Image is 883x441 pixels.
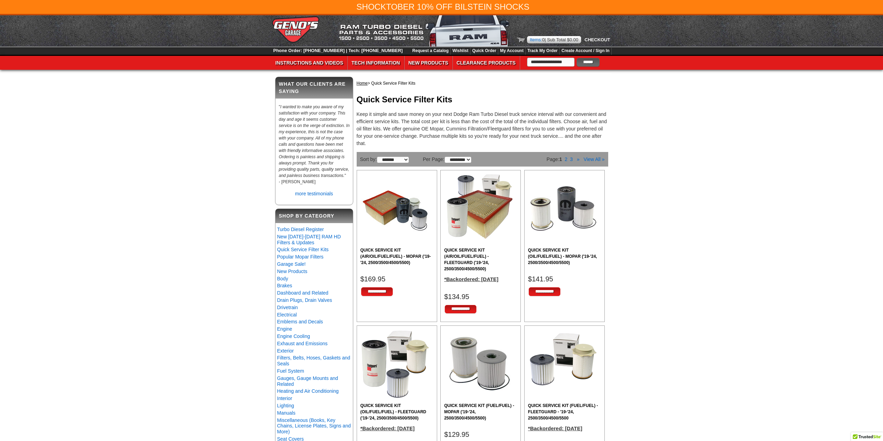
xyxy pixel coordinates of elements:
[417,2,529,11] span: 10% OFF Bilstein Shocks
[277,341,328,346] a: Exhaust and Emissions
[500,49,524,53] a: My Account
[272,56,347,70] a: Instructions and Videos
[528,402,601,421] a: QUICK SERVICE KIT (FUEL/FUEL) - FLEETGUARD - '19-'24, 2500/3500/4500/5500
[570,156,573,162] a: 3
[357,93,608,106] h1: Quick Service Filter Kits
[277,403,294,408] a: Lighting
[357,81,368,86] a: Home
[357,77,608,90] div: > Quick Service Filter Kits
[528,174,597,243] img: QUICK SERVICE KIT (OIL/FUEL/FUEL) - MOPAR ('19-'24, 2500/3500/4500/5500)
[584,156,604,162] a: View All »
[527,36,581,43] div: | Sub Total $
[356,2,415,11] span: Shocktober
[583,37,610,42] a: Checkout
[277,333,310,339] a: Engine Cooling
[528,275,553,283] span: $141.95
[277,368,304,374] a: Fuel System
[277,234,341,245] a: New [DATE]-[DATE] RAM HD Filters & Updates
[559,156,562,162] b: 1
[444,174,513,243] img: QUICK SERVICE KIT (AIR/OIL/FUEL/FUEL) - FLEETGUARD ('19-'24, 2500/3500/4500/5500)
[444,402,517,421] a: QUICK SERVICE KIT (FUEL/FUEL) - MOPAR ('19-'24, 2500/3500/4500/5500)
[360,329,430,399] img: QUICK SERVICE KIT (OIL/FUEL/FUEL) - FLEETGUARD ('19-'24, 2500/3500/4500/5500)
[295,191,333,196] a: more testimonials
[277,290,329,296] a: Dashboard and Related
[360,174,430,243] img: QUICK SERVICE KIT (AIR/OIL/FUEL/FUEL) - MOPAR ('19-'24, 2500/3500/4500/5500)
[360,402,433,421] a: QUICK SERVICE KIT (OIL/FUEL/FUEL) - FLEETGUARD ('19-'24, 2500/3500/4500/5500)
[405,56,452,70] a: New Products
[528,425,582,431] strong: *Backordered: [DATE]
[275,102,353,188] div: " " - [PERSON_NAME]
[542,37,544,42] span: 0
[277,396,292,401] a: Interior
[277,247,329,252] a: Quick Service Filter Kits
[275,77,353,99] h2: What our clients are saying
[277,375,338,387] a: Gauges, Gauge Mounts and Related
[530,37,542,42] span: Items:
[277,348,294,354] a: Exterior
[570,37,578,42] span: 0.00
[561,49,609,53] a: Create Account / Sign In
[277,417,351,435] a: Miscellaneous (Books, Key Chains, License Plates, Signs and More)
[272,15,320,44] img: Geno's Garage
[356,2,529,11] a: Shocktober 10% OFF Bilstein Shocks
[277,227,324,232] a: Turbo Diesel Register
[360,155,409,163] form: Sort by:
[277,319,323,324] a: Emblems and Decals
[357,111,608,147] p: Keep it simple and save money on your next Dodge Ram Turbo Diesel truck service interval with our...
[277,312,297,317] a: Electrical
[423,155,472,163] form: Per Page:
[472,49,496,53] a: Quick Order
[360,275,385,283] span: $169.95
[412,49,449,53] a: Request a Catalog
[444,247,517,272] a: QUICK SERVICE KIT (AIR/OIL/FUEL/FUEL) - FLEETGUARD ('19-'24, 2500/3500/4500/5500)
[279,104,350,178] em: I wanted to make you aware of my satisfaction with your company. This day and age it seems custom...
[360,247,433,266] a: QUICK SERVICE KIT (AIR/OIL/FUEL/FUEL) - MOPAR ('19-'24, 2500/3500/4500/5500)
[275,209,353,223] h2: Shop By Category
[277,283,292,288] a: Brakes
[277,326,292,332] a: Engine
[277,269,307,274] a: New Products
[277,254,324,260] a: Popular Mopar Filters
[348,56,404,70] a: Tech Information
[528,247,601,266] a: QUICK SERVICE KIT (OIL/FUEL/FUEL) - MOPAR ('19-'24, 2500/3500/4500/5500)
[453,56,519,70] a: Clearance Products
[337,15,510,46] img: Ram Cummins Diesel and EcoDiesel Parts & Accessories
[444,293,469,300] span: $134.95
[277,355,350,366] a: Filters, Belts, Hoses, Gaskets and Seals
[444,329,513,399] img: QUICK SERVICE KIT (FUEL/FUEL) - MOPAR ('19-'24, 2500/3500/4500/5500)
[546,155,604,163] li: Page:
[277,261,306,267] a: Garage Sale!
[444,276,498,282] strong: *Backordered: [DATE]
[517,38,525,42] img: Shopping Cart icon
[528,329,597,399] img: QUICK SERVICE KIT (FUEL/FUEL) - FLEETGUARD - '19-'24, 2500/3500/4500/5500
[527,49,558,53] a: Track My Order
[277,297,332,303] a: Drain Plugs, Drain Valves
[360,425,415,431] strong: *Backordered: [DATE]
[452,49,468,53] a: Wishlist
[565,156,568,162] a: 2
[577,156,580,162] a: »
[277,410,296,416] a: Manuals
[444,431,469,438] span: $129.95
[277,305,298,310] a: Drivetrain
[277,388,339,394] a: Heating and Air Conditioning
[277,276,288,281] a: Body
[272,46,405,54] div: Phone Order: [PHONE_NUMBER] | Tech: [PHONE_NUMBER]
